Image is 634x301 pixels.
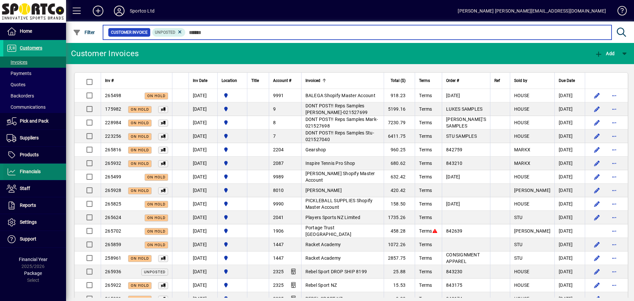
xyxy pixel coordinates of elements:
[222,92,243,99] span: Sportco Ltd Warehouse
[446,106,482,112] span: LUKES SAMPLES
[273,269,284,274] span: 2325
[514,120,529,125] span: HOUSE
[105,120,122,125] span: 228984
[105,255,122,261] span: 258961
[514,106,529,112] span: HOUSE
[305,282,337,288] span: Rebel Sport NZ
[147,243,165,247] span: On hold
[305,255,341,261] span: Racket Academy
[554,102,585,116] td: [DATE]
[105,106,122,112] span: 175982
[305,93,375,98] span: BALEGA Shopify Master Account
[105,161,122,166] span: 265932
[514,201,529,207] span: HOUSE
[514,77,527,84] span: Sold by
[3,56,66,68] a: Invoices
[514,242,523,247] span: STU
[419,147,432,152] span: Terms
[3,197,66,214] a: Reports
[305,77,320,84] span: Invoiced
[273,242,284,247] span: 1447
[131,107,149,112] span: On hold
[3,147,66,163] a: Products
[446,147,463,152] span: 842759
[419,161,432,166] span: Terms
[609,266,619,277] button: More options
[105,77,168,84] div: Inv #
[305,130,374,142] span: DONT POST!! Reps Samples Stu-021527040
[222,282,243,289] span: Sportco Ltd Warehouse
[20,236,36,242] span: Support
[273,147,284,152] span: 2204
[391,77,405,84] span: Total ($)
[20,28,32,34] span: Home
[105,147,122,152] span: 265816
[3,23,66,40] a: Home
[419,269,432,274] span: Terms
[105,201,122,207] span: 265825
[131,283,149,288] span: On hold
[446,161,463,166] span: 843210
[273,174,284,179] span: 9989
[189,184,217,197] td: [DATE]
[105,174,122,179] span: 265499
[105,188,122,193] span: 265928
[384,251,415,265] td: 2857.75
[305,171,375,183] span: [PERSON_NAME] Shopify Master Account
[592,117,602,128] button: Edit
[189,89,217,102] td: [DATE]
[147,216,165,220] span: On hold
[3,68,66,79] a: Payments
[222,105,243,113] span: Sportco Ltd Warehouse
[613,1,626,23] a: Knowledge Base
[554,89,585,102] td: [DATE]
[273,282,284,288] span: 2325
[419,77,430,84] span: Terms
[273,255,284,261] span: 1447
[189,102,217,116] td: [DATE]
[514,269,529,274] span: HOUSE
[305,242,341,247] span: Racket Academy
[609,199,619,209] button: More options
[147,229,165,234] span: On hold
[305,77,380,84] div: Invoiced
[305,161,355,166] span: Inspire Tennis Pro Shop
[251,77,265,84] div: Title
[384,130,415,143] td: 6411.75
[147,94,165,98] span: On hold
[222,77,243,84] div: Location
[419,255,432,261] span: Terms
[222,77,237,84] span: Location
[3,90,66,101] a: Backorders
[189,224,217,238] td: [DATE]
[273,161,284,166] span: 2087
[193,77,207,84] span: Inv Date
[384,197,415,211] td: 158.50
[152,28,186,37] mat-chip: Customer Invoice Status: Unposted
[3,101,66,113] a: Communications
[446,77,459,84] span: Order #
[7,82,25,87] span: Quotes
[592,90,602,101] button: Edit
[305,103,368,115] span: DONT POST!! Reps Samples [PERSON_NAME]-021527699
[419,242,432,247] span: Terms
[131,189,149,193] span: On hold
[189,211,217,224] td: [DATE]
[419,228,432,234] span: Terms
[189,143,217,157] td: [DATE]
[189,116,217,130] td: [DATE]
[419,93,432,98] span: Terms
[419,174,432,179] span: Terms
[554,279,585,292] td: [DATE]
[592,212,602,223] button: Edit
[273,106,276,112] span: 9
[384,102,415,116] td: 5199.16
[105,228,122,234] span: 265702
[88,5,109,17] button: Add
[189,251,217,265] td: [DATE]
[131,148,149,152] span: On hold
[554,224,585,238] td: [DATE]
[193,77,213,84] div: Inv Date
[189,130,217,143] td: [DATE]
[419,215,432,220] span: Terms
